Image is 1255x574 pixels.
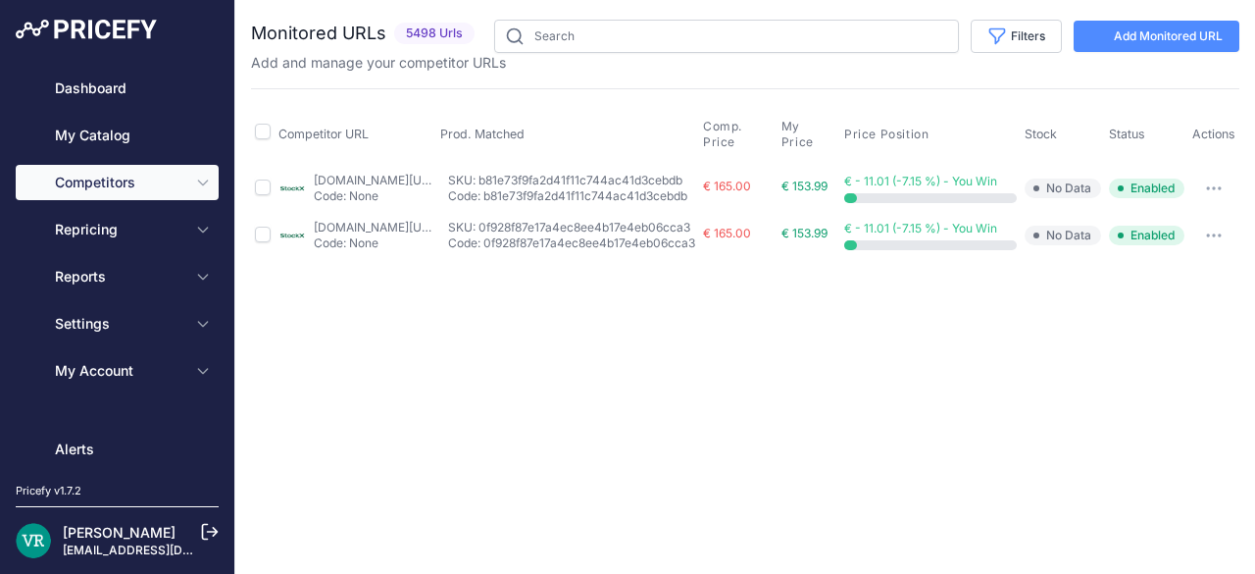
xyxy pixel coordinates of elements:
span: 5498 Urls [394,23,475,45]
a: Add Monitored URL [1074,21,1239,52]
span: Repricing [55,220,183,239]
span: My Price [781,119,832,150]
input: Search [494,20,959,53]
button: Settings [16,306,219,341]
span: Enabled [1109,179,1184,198]
button: My Account [16,353,219,389]
nav: Sidebar [16,71,219,542]
p: Code: b81e73f9fa2d41f11c744ac41d3cebdb [448,188,695,204]
span: Competitor URL [278,127,369,141]
span: € - 11.01 (-7.15 %) - You Win [844,221,997,235]
p: Code: 0f928f87e17a4ec8ee4b17e4eb06cca3 [448,235,695,251]
a: [DOMAIN_NAME][URL] [314,173,440,187]
h2: Monitored URLs [251,20,386,47]
button: Filters [971,20,1062,53]
button: My Price [781,119,836,150]
span: Prod. Matched [440,127,525,141]
button: Reports [16,259,219,294]
span: Actions [1192,127,1235,141]
p: Code: None [314,188,432,204]
div: Pricefy v1.7.2 [16,483,81,499]
p: Add and manage your competitor URLs [251,53,506,73]
span: € - 11.01 (-7.15 %) - You Win [844,174,997,188]
img: Pricefy Logo [16,20,157,39]
span: Competitors [55,173,183,192]
span: My Account [55,361,183,381]
span: No Data [1025,179,1101,198]
a: [DOMAIN_NAME][URL] [314,220,440,235]
span: Reports [55,267,183,287]
a: [EMAIL_ADDRESS][DOMAIN_NAME] [63,543,268,557]
button: Competitors [16,165,219,200]
span: € 165.00 [703,226,751,240]
p: SKU: b81e73f9fa2d41f11c744ac41d3cebdb [448,173,695,188]
p: SKU: 0f928f87e17a4ec8ee4b17e4eb06cca3 [448,220,695,235]
a: Alerts [16,432,219,467]
p: Code: None [314,235,432,251]
span: Status [1109,127,1145,141]
button: Price Position [844,127,932,142]
span: € 153.99 [781,226,828,240]
span: Settings [55,314,183,334]
span: € 153.99 [781,179,828,193]
span: Stock [1025,127,1057,141]
span: Comp. Price [703,119,770,150]
span: Price Position [844,127,929,142]
a: My Catalog [16,118,219,153]
span: No Data [1025,226,1101,245]
button: Comp. Price [703,119,774,150]
button: Repricing [16,212,219,247]
span: € 165.00 [703,179,751,193]
span: Enabled [1109,226,1184,245]
a: Dashboard [16,71,219,106]
a: [PERSON_NAME] [63,524,176,541]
